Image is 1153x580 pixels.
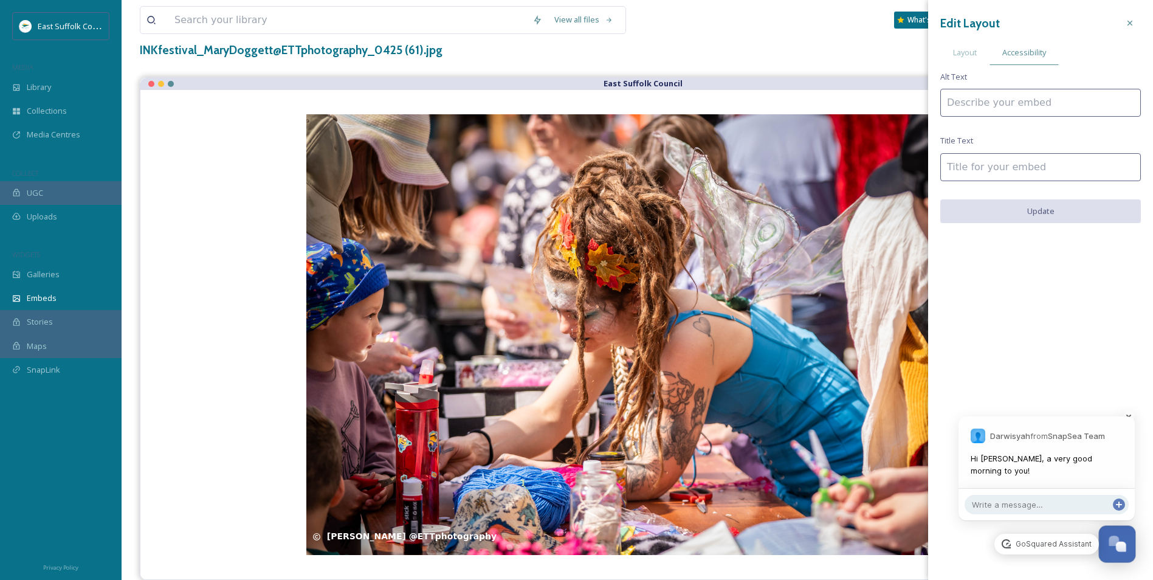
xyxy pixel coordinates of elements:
span: Media Centres [27,129,80,140]
button: Open Chat [1099,526,1136,563]
input: Search your library [168,7,526,33]
a: View all files [548,8,619,32]
input: Describe your embed [940,89,1141,117]
span: Layout [953,47,977,58]
a: Privacy Policy [43,559,78,574]
span: Maps [27,340,47,352]
p: from [990,431,1105,441]
span: SnapLink [27,364,60,376]
strong: SnapSea Team [1048,431,1105,441]
img: ESC%20Logo.png [19,20,32,32]
span: Library [27,81,51,93]
span: Privacy Policy [43,564,78,571]
span: UGC [27,187,43,199]
span: Accessibility [1002,47,1046,58]
span: East Suffolk Council [38,20,109,32]
span: WIDGETS [12,250,40,259]
strong: East Suffolk Council [604,78,683,89]
img: mary%40ettphotography.co.uk-INK-Festival-72.jpg [306,114,968,556]
span: Collections [27,105,67,117]
span: Stories [27,316,53,328]
h3: Edit Layout [940,15,1000,32]
span: Uploads [27,211,57,223]
a: What's New [894,12,955,29]
h3: INKfestival_MaryDoggett@ETTphotography_0425 (61).jpg [140,41,442,59]
div: [PERSON_NAME] @ETTphotography [306,524,968,549]
a: GoSquared Assistant [994,534,1098,554]
span: MEDIA [12,63,33,72]
button: Dismiss [1123,411,1135,423]
span: Galleries [27,269,60,280]
strong: Darwisyah [990,431,1030,441]
span: Title Text [940,135,973,147]
img: f06b7b10aa0fcbe72daa377b86b7a815 [971,429,985,443]
span: Embeds [27,292,57,304]
span: COLLECT [12,168,38,178]
span: Hi [PERSON_NAME], a very good morning to you! [971,453,1123,477]
input: Title for your embed [940,153,1141,181]
span: Alt Text [940,71,967,83]
button: Update [940,199,1141,223]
